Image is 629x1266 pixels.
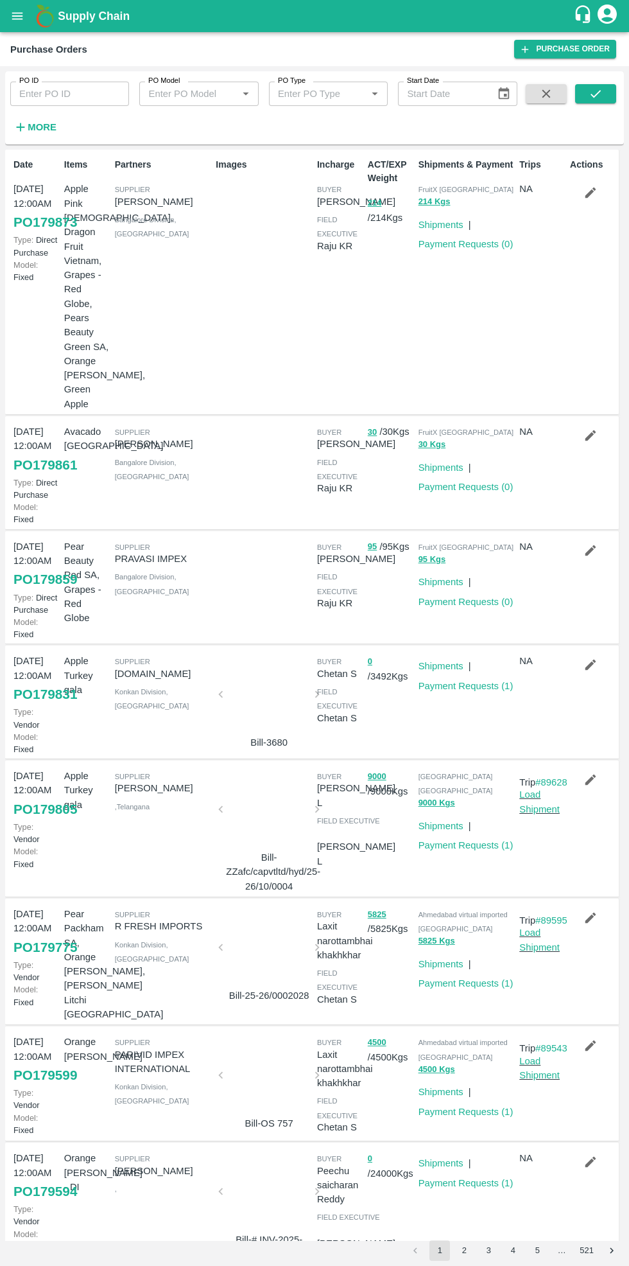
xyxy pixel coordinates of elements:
p: Fixed [13,259,59,283]
p: Pear Packham SA, Orange [PERSON_NAME], [PERSON_NAME] Litchi [GEOGRAPHIC_DATA] [64,907,110,1021]
p: Trip [519,1041,567,1055]
button: Open [237,85,254,102]
p: Bill-ZZafc/capvtltd/hyd/25-26/10/0004 [226,850,312,893]
button: 95 [368,540,377,554]
span: Konkan Division , [GEOGRAPHIC_DATA] [115,688,189,710]
span: buyer [317,1039,341,1046]
p: Date [13,158,59,171]
a: PO179831 [13,683,77,706]
p: Vendor [13,821,59,845]
a: Shipments [418,821,463,831]
button: Go to page 2 [454,1240,474,1261]
p: Apple Pink [DEMOGRAPHIC_DATA], Dragon Fruit Vietnam, Grapes - Red Globe, Pears Beauty Green SA, O... [64,182,110,411]
span: Supplier [115,1155,150,1163]
p: Orange [PERSON_NAME] - DI [64,1151,110,1194]
p: [DATE] 12:00AM [13,425,59,453]
div: | [463,455,471,475]
input: Start Date [398,82,486,106]
p: [PERSON_NAME] L [317,840,395,868]
a: Payment Requests (0) [418,239,513,249]
span: Type: [13,235,33,245]
span: Ahmedabad virtual imported [GEOGRAPHIC_DATA] [418,911,508,933]
span: FruitX [GEOGRAPHIC_DATA] [418,428,514,436]
a: PO179599 [13,1064,77,1087]
p: [DATE] 12:00AM [13,907,59,936]
p: Trip [519,775,567,789]
a: Load Shipment [519,1056,560,1080]
p: Vendor [13,1087,59,1111]
span: Type: [13,478,33,488]
span: field executive [317,573,358,595]
p: Trips [519,158,565,171]
p: [PERSON_NAME] [115,781,211,795]
p: Apple Turkey gala [64,654,110,697]
p: PRAVASI IMPEX [115,552,211,566]
p: Bill-3680 [226,735,312,750]
button: 5825 Kgs [418,934,455,949]
p: [PERSON_NAME] [115,1164,211,1178]
button: More [10,116,60,138]
p: [DATE] 12:00AM [13,182,59,211]
nav: pagination navigation [403,1240,624,1261]
p: Vendor [13,706,59,730]
p: / 9000 Kgs [368,769,413,798]
button: 214 [368,196,382,211]
label: Start Date [407,76,439,86]
p: Bill-# INV-2025-26/3823 [226,1233,312,1262]
span: Model: [13,1229,38,1239]
span: Supplier [115,186,150,193]
p: / 95 Kgs [368,540,413,554]
span: FruitX [GEOGRAPHIC_DATA] [418,186,514,193]
span: field executive [317,216,358,238]
p: [DATE] 12:00AM [13,1151,59,1180]
span: Model: [13,732,38,742]
button: Go to page 4 [503,1240,523,1261]
p: NA [519,182,565,196]
span: [GEOGRAPHIC_DATA] [GEOGRAPHIC_DATA] [418,773,493,795]
p: Raju KR [317,239,363,253]
button: Choose date [492,82,516,106]
p: Vendor [13,959,59,983]
p: Laxit narottambhai khakhkhar [317,1048,373,1091]
button: Open [366,85,383,102]
button: 214 Kgs [418,195,451,209]
span: Type: [13,822,33,832]
button: 4500 Kgs [418,1062,455,1077]
a: Purchase Order [514,40,616,58]
span: Supplier [115,773,150,780]
span: field executive [317,459,358,480]
button: 30 Kgs [418,437,446,452]
p: Chetan S [317,992,363,1007]
p: / 5825 Kgs [368,907,413,936]
p: [DATE] 12:00AM [13,540,59,568]
p: Chetan S [317,711,363,725]
a: #89628 [535,777,567,787]
span: buyer [317,911,341,919]
p: Avacado [GEOGRAPHIC_DATA] [64,425,110,453]
a: Shipments [418,220,463,230]
button: 95 Kgs [418,552,446,567]
a: Payment Requests (1) [418,1107,513,1117]
input: Enter PO Model [143,85,233,102]
p: [PERSON_NAME] [115,437,211,451]
b: Supply Chain [58,10,130,22]
span: field executive [317,969,358,991]
a: Payment Requests (1) [418,1178,513,1188]
div: | [463,654,471,673]
p: [PERSON_NAME] L [317,1236,395,1265]
p: [DATE] 12:00AM [13,654,59,683]
button: 0 [368,655,372,669]
div: | [463,952,471,971]
span: Type: [13,707,33,717]
p: Orange [PERSON_NAME] [64,1035,110,1064]
a: Payment Requests (0) [418,597,513,607]
p: Laxit narottambhai khakhkhar [317,919,373,962]
p: ACT/EXP Weight [368,158,413,185]
p: Chetan S [317,667,363,681]
a: Payment Requests (1) [418,840,513,850]
span: Konkan Division , [GEOGRAPHIC_DATA] [115,941,189,963]
p: [PERSON_NAME] [115,195,211,209]
span: buyer [317,1155,341,1163]
button: 0 [368,1152,372,1166]
div: | [463,1151,471,1170]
